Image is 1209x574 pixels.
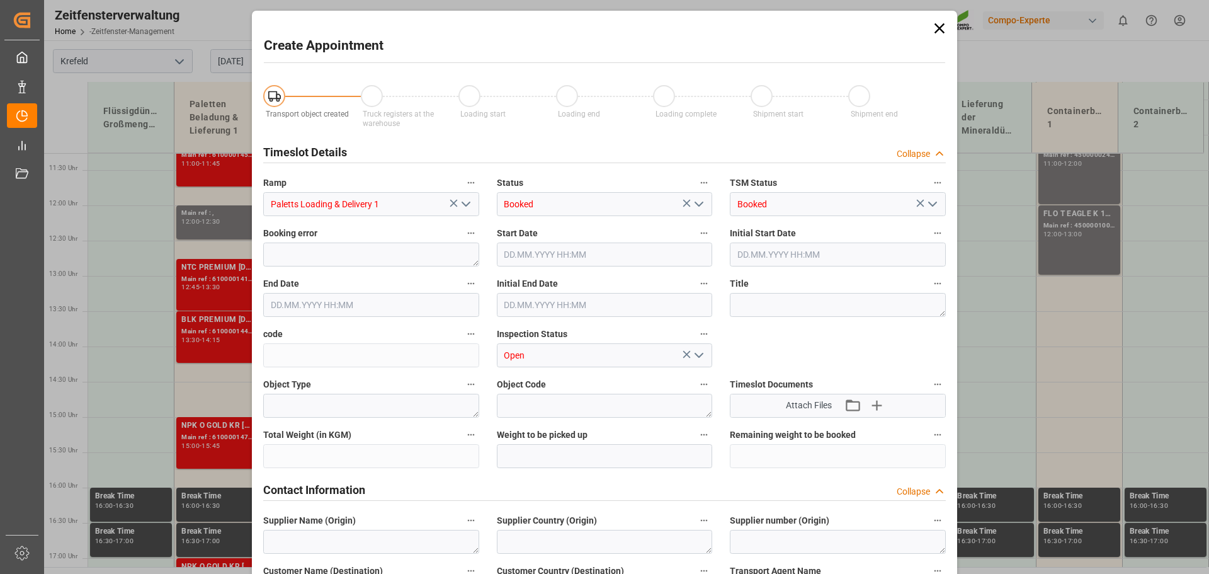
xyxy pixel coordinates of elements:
button: Start Date [696,225,712,241]
span: Ramp [263,176,287,190]
button: Ramp [463,175,479,191]
button: open menu [689,346,708,365]
span: Shipment start [753,110,803,118]
h2: Contact Information [263,481,365,498]
span: Supplier Country (Origin) [497,514,597,527]
button: Supplier number (Origin) [929,512,946,529]
span: Total Weight (in KGM) [263,428,351,442]
button: Supplier Name (Origin) [463,512,479,529]
span: Loading complete [656,110,717,118]
span: Supplier number (Origin) [730,514,829,527]
span: Attach Files [786,399,832,412]
button: Title [929,275,946,292]
span: Loading end [558,110,600,118]
span: Object Code [497,378,546,391]
span: Weight to be picked up [497,428,587,442]
button: Object Type [463,376,479,393]
button: Object Code [696,376,712,393]
button: Inspection Status [696,326,712,342]
button: open menu [689,195,708,214]
button: Timeslot Documents [929,376,946,393]
span: code [263,328,283,341]
span: Initial Start Date [730,227,796,240]
button: code [463,326,479,342]
span: Title [730,277,749,290]
button: Initial Start Date [929,225,946,241]
button: Total Weight (in KGM) [463,427,479,443]
div: Collapse [897,147,930,161]
span: Inspection Status [497,328,567,341]
span: Booking error [263,227,317,240]
span: Status [497,176,523,190]
span: Shipment end [851,110,898,118]
span: Start Date [497,227,538,240]
button: Supplier Country (Origin) [696,512,712,529]
button: Initial End Date [696,275,712,292]
div: Collapse [897,485,930,498]
span: Truck registers at the warehouse [363,110,434,128]
button: Remaining weight to be booked [929,427,946,443]
input: DD.MM.YYYY HH:MM [497,243,713,267]
span: Timeslot Documents [730,378,813,391]
span: Remaining weight to be booked [730,428,856,442]
input: DD.MM.YYYY HH:MM [497,293,713,317]
button: End Date [463,275,479,292]
h2: Create Appointment [264,36,383,56]
button: Weight to be picked up [696,427,712,443]
button: open menu [455,195,474,214]
span: Transport object created [266,110,349,118]
input: DD.MM.YYYY HH:MM [263,293,479,317]
button: open menu [922,195,941,214]
h2: Timeslot Details [263,144,347,161]
span: Supplier Name (Origin) [263,514,356,527]
span: Object Type [263,378,311,391]
span: TSM Status [730,176,777,190]
button: TSM Status [929,175,946,191]
span: Loading start [460,110,506,118]
input: DD.MM.YYYY HH:MM [730,243,946,267]
input: Type to search/select [497,192,713,216]
span: End Date [263,277,299,290]
button: Status [696,175,712,191]
span: Initial End Date [497,277,558,290]
input: Type to search/select [263,192,479,216]
button: Booking error [463,225,479,241]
